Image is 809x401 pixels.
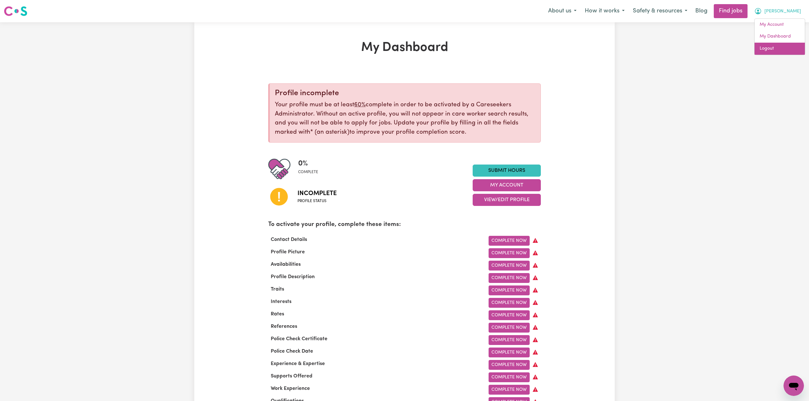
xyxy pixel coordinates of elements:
a: Submit Hours [473,165,541,177]
a: Complete Now [489,372,530,382]
span: Profile Picture [268,250,307,255]
div: Profile incomplete [275,89,535,98]
span: [PERSON_NAME] [764,8,801,15]
span: Incomplete [297,189,337,198]
iframe: Button to launch messaging window [784,376,804,396]
a: Complete Now [489,360,530,370]
span: Police Check Date [268,349,316,354]
span: Experience & Expertise [268,361,327,366]
a: Complete Now [489,248,530,258]
p: Your profile must be at least complete in order to be activated by a Careseekers Administrator. W... [275,101,535,137]
span: Interests [268,299,294,304]
button: My Account [750,4,805,18]
span: an asterisk [310,129,349,135]
a: Complete Now [489,261,530,271]
a: Careseekers logo [4,4,27,18]
u: 60% [354,102,366,108]
span: Profile status [297,198,337,204]
a: Find jobs [714,4,748,18]
p: To activate your profile, complete these items: [268,220,541,229]
a: Complete Now [489,285,530,295]
a: Complete Now [489,335,530,345]
a: Blog [691,4,711,18]
span: complete [298,169,318,175]
div: Profile completeness: 0% [298,158,323,180]
span: Rates [268,312,287,317]
button: How it works [581,4,629,18]
span: Police Check Certificate [268,336,330,341]
span: Work Experience [268,386,312,391]
a: My Account [755,19,805,31]
a: Complete Now [489,348,530,357]
button: My Account [473,179,541,191]
span: Supports Offered [268,374,315,379]
span: References [268,324,300,329]
h1: My Dashboard [268,40,541,55]
a: Complete Now [489,298,530,308]
button: Safety & resources [629,4,691,18]
div: My Account [754,18,805,55]
span: Availabilities [268,262,303,267]
img: Careseekers logo [4,5,27,17]
a: Complete Now [489,310,530,320]
span: Profile Description [268,274,317,279]
span: Contact Details [268,237,310,242]
button: About us [544,4,581,18]
a: My Dashboard [755,31,805,43]
a: Logout [755,43,805,55]
button: View/Edit Profile [473,194,541,206]
a: Complete Now [489,385,530,395]
a: Complete Now [489,273,530,283]
span: 0 % [298,158,318,169]
span: Traits [268,287,287,292]
a: Complete Now [489,236,530,246]
a: Complete Now [489,323,530,333]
